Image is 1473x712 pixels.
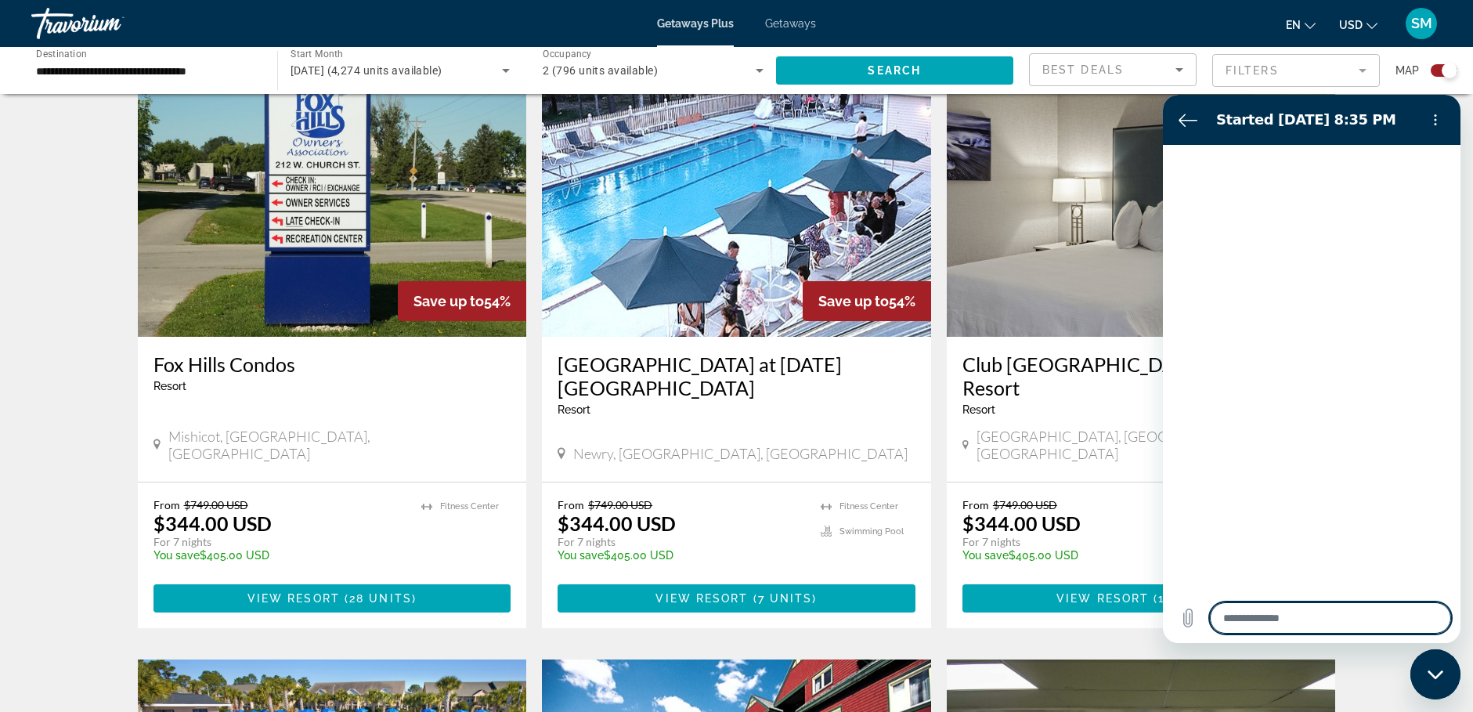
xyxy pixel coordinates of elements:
p: $344.00 USD [558,511,676,535]
span: You save [153,549,200,562]
p: $405.00 USD [558,549,805,562]
a: Getaways [765,17,816,30]
span: $749.00 USD [184,498,248,511]
p: For 7 nights [962,535,1210,549]
img: 1245E02X.jpg [138,86,527,337]
span: ( ) [1149,592,1226,605]
span: Resort [153,380,186,392]
span: Save up to [413,293,484,309]
a: Getaways Plus [657,17,734,30]
div: 54% [398,281,526,321]
button: Change currency [1339,13,1377,36]
span: Best Deals [1042,63,1124,76]
span: Destination [36,48,87,59]
button: View Resort(10 units) [962,584,1320,613]
span: From [153,498,180,511]
span: 7 units [758,592,813,605]
span: Search [868,64,921,77]
p: For 7 nights [153,535,406,549]
span: [GEOGRAPHIC_DATA], [GEOGRAPHIC_DATA], [GEOGRAPHIC_DATA] [977,428,1320,462]
span: [DATE] (4,274 units available) [291,64,442,77]
span: You save [962,549,1009,562]
a: Fox Hills Condos [153,352,511,376]
iframe: Messaging window [1163,95,1460,643]
button: Filter [1212,53,1380,88]
p: For 7 nights [558,535,805,549]
span: From [962,498,989,511]
span: Resort [558,403,590,416]
p: $344.00 USD [962,511,1081,535]
p: $405.00 USD [962,549,1210,562]
div: 54% [803,281,931,321]
span: Occupancy [543,49,592,60]
button: Search [776,56,1014,85]
span: View Resort [247,592,340,605]
p: $344.00 USD [153,511,272,535]
span: $749.00 USD [993,498,1057,511]
span: en [1286,19,1301,31]
a: [GEOGRAPHIC_DATA] at [DATE][GEOGRAPHIC_DATA] [558,352,915,399]
span: Map [1395,60,1419,81]
span: View Resort [1056,592,1149,605]
span: 28 units [349,592,412,605]
span: 2 (796 units available) [543,64,658,77]
span: Newry, [GEOGRAPHIC_DATA], [GEOGRAPHIC_DATA] [573,445,908,462]
span: ( ) [749,592,818,605]
span: Start Month [291,49,343,60]
span: $749.00 USD [588,498,652,511]
span: Fitness Center [440,501,499,511]
span: SM [1411,16,1432,31]
a: Travorium [31,3,188,44]
span: 10 units [1158,592,1221,605]
span: View Resort [655,592,748,605]
span: Mishicot, [GEOGRAPHIC_DATA], [GEOGRAPHIC_DATA] [168,428,511,462]
button: View Resort(7 units) [558,584,915,613]
iframe: Button to launch messaging window, conversation in progress [1410,649,1460,699]
img: DR81I01X.jpg [947,86,1336,337]
a: Club [GEOGRAPHIC_DATA] - Flagship Resort [962,352,1320,399]
span: USD [1339,19,1363,31]
button: View Resort(28 units) [153,584,511,613]
span: You save [558,549,604,562]
span: Resort [962,403,995,416]
span: Save up to [818,293,889,309]
span: Swimming Pool [839,526,904,537]
mat-select: Sort by [1042,60,1183,79]
button: User Menu [1401,7,1442,40]
span: From [558,498,584,511]
button: Change language [1286,13,1316,36]
span: Fitness Center [839,501,898,511]
p: $405.00 USD [153,549,406,562]
img: 2870I01L.jpg [542,86,931,337]
span: ( ) [340,592,417,605]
